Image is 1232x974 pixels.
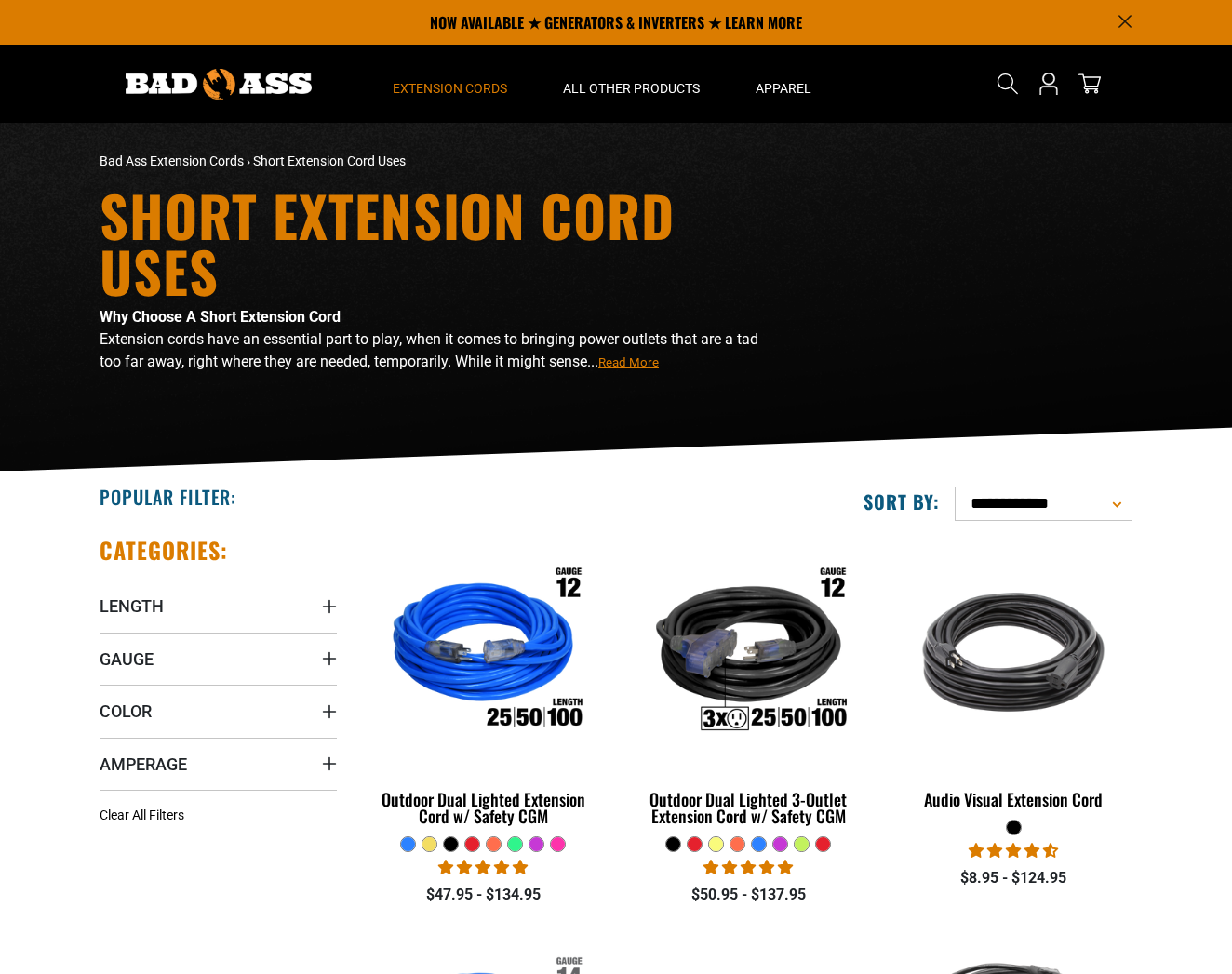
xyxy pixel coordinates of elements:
summary: All Other Products [535,45,728,123]
span: Length [100,595,164,617]
a: Bad Ass Extension Cords [100,153,244,168]
label: Sort by: [864,489,940,514]
a: black Audio Visual Extension Cord [895,536,1132,819]
h1: Short Extension Cord Uses [100,187,779,299]
span: › [247,153,250,168]
span: Gauge [100,648,154,670]
div: Audio Visual Extension Cord [895,791,1132,807]
strong: Why Choose A Short Extension Cord [100,308,341,326]
img: Outdoor Dual Lighted 3-Outlet Extension Cord w/ Safety CGM [631,545,865,759]
span: Color [100,700,152,722]
summary: Apparel [728,45,839,123]
div: $8.95 - $124.95 [895,867,1132,889]
summary: Amperage [100,738,337,790]
summary: Search [993,69,1023,99]
summary: Color [100,685,337,737]
a: Outdoor Dual Lighted 3-Outlet Extension Cord w/ Safety CGM Outdoor Dual Lighted 3-Outlet Extensio... [630,536,867,835]
span: Apparel [756,80,811,97]
summary: Length [100,580,337,632]
span: Amperage [100,754,187,775]
img: Bad Ass Extension Cords [126,69,312,100]
span: 4.81 stars [438,859,528,876]
summary: Extension Cords [365,45,535,123]
span: Read More [598,355,659,369]
span: Extension Cords [393,80,507,97]
summary: Gauge [100,633,337,685]
div: Outdoor Dual Lighted Extension Cord w/ Safety CGM [365,791,602,824]
nav: breadcrumbs [100,152,779,171]
span: 4.71 stars [969,842,1058,860]
span: Clear All Filters [100,807,184,822]
a: Outdoor Dual Lighted Extension Cord w/ Safety CGM Outdoor Dual Lighted Extension Cord w/ Safety CGM [365,536,602,835]
h2: Popular Filter: [100,485,236,509]
span: All Other Products [563,80,700,97]
img: Outdoor Dual Lighted Extension Cord w/ Safety CGM [367,545,601,759]
span: 4.80 stars [703,859,793,876]
div: Outdoor Dual Lighted 3-Outlet Extension Cord w/ Safety CGM [630,791,867,824]
img: black [896,545,1131,759]
p: Extension cords have an essential part to play, when it comes to bringing power outlets that are ... [100,328,779,373]
div: $47.95 - $134.95 [365,884,602,906]
a: Clear All Filters [100,806,192,825]
span: Short Extension Cord Uses [253,153,406,168]
h2: Categories: [100,536,228,565]
div: $50.95 - $137.95 [630,884,867,906]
